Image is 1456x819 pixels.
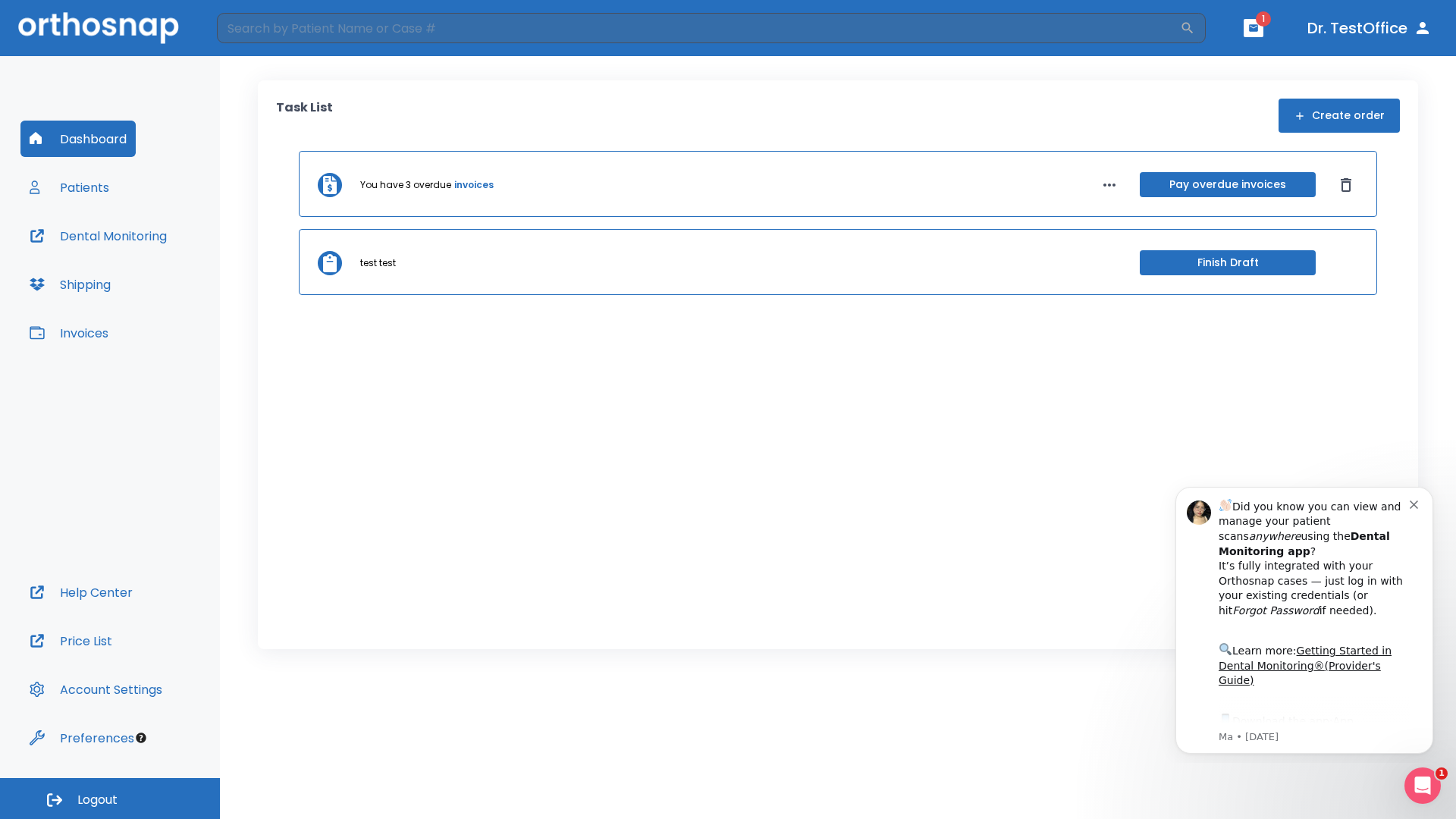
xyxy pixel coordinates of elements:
[66,238,257,315] div: Download the app: | ​ Let us know if you need help getting started!
[360,178,451,192] p: You have 3 overdue
[1301,14,1438,42] button: Dr. TestOffice
[20,623,121,659] button: Price List
[257,24,269,36] button: Dismiss notification
[360,256,396,270] p: test test
[20,671,171,708] button: Account Settings
[66,242,201,269] a: App Store
[1404,767,1441,804] iframe: Intercom live chat
[454,178,494,192] a: invoices
[1140,250,1316,275] button: Finish Draft
[20,121,136,157] button: Dashboard
[20,315,118,351] button: Invoices
[1334,173,1358,197] button: Dismiss
[1140,172,1316,197] button: Pay overdue invoices
[276,99,333,133] p: Task List
[77,792,118,808] span: Logout
[134,731,148,745] div: Tooltip anchor
[66,257,257,271] p: Message from Ma, sent 4w ago
[20,169,118,206] button: Patients
[1436,767,1448,780] span: 1
[217,13,1180,43] input: Search by Patient Name or Case #
[1153,473,1456,763] iframe: Intercom notifications message
[18,12,179,43] img: Orthosnap
[1279,99,1400,133] button: Create order
[20,574,142,610] button: Help Center
[1256,11,1271,27] span: 1
[20,720,143,756] button: Preferences
[20,266,120,303] button: Shipping
[20,218,176,254] button: Dental Monitoring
